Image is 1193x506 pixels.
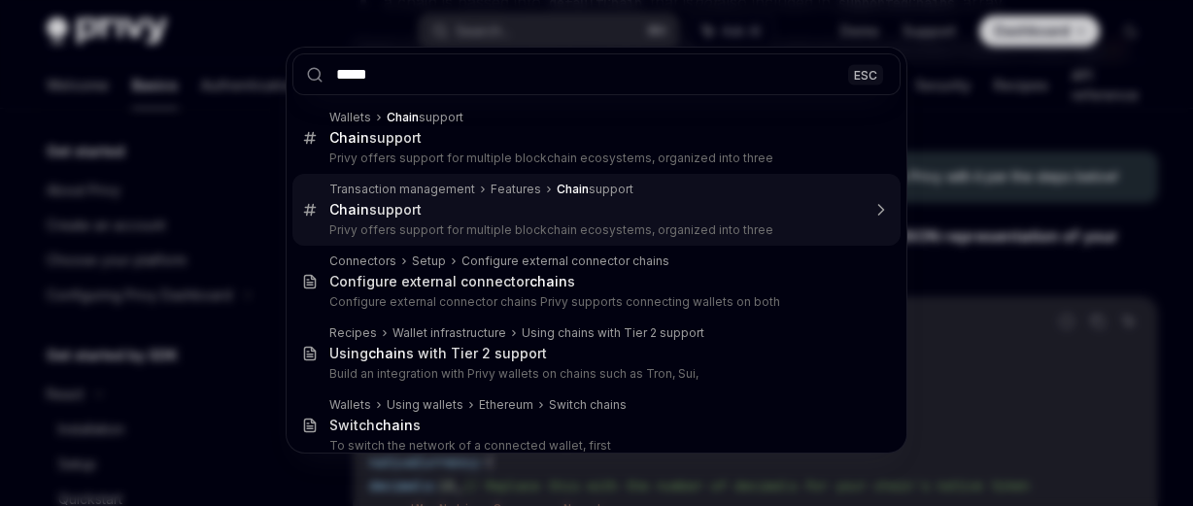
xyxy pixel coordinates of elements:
[329,201,369,218] b: Chain
[329,417,421,434] div: Switch s
[557,182,633,197] div: support
[557,182,589,196] b: Chain
[329,182,475,197] div: Transaction management
[368,345,406,361] b: chain
[329,294,860,310] p: Configure external connector chains Privy supports connecting wallets on both
[329,325,377,341] div: Recipes
[848,64,883,84] div: ESC
[329,151,860,166] p: Privy offers support for multiple blockchain ecosystems, organized into three
[412,253,446,269] div: Setup
[329,222,860,238] p: Privy offers support for multiple blockchain ecosystems, organized into three
[461,253,669,269] div: Configure external connector chains
[387,110,463,125] div: support
[329,253,396,269] div: Connectors
[529,273,567,289] b: chain
[491,182,541,197] div: Features
[329,438,860,454] p: To switch the network of a connected wallet, first
[387,397,463,413] div: Using wallets
[329,201,422,219] div: support
[387,110,419,124] b: Chain
[392,325,506,341] div: Wallet infrastructure
[329,110,371,125] div: Wallets
[329,397,371,413] div: Wallets
[329,366,860,382] p: Build an integration with Privy wallets on chains such as Tron, Sui,
[329,129,422,147] div: support
[329,129,369,146] b: Chain
[375,417,413,433] b: chain
[329,273,575,290] div: Configure external connector s
[549,397,627,413] div: Switch chains
[329,345,547,362] div: Using s with Tier 2 support
[479,397,533,413] div: Ethereum
[522,325,704,341] div: Using chains with Tier 2 support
